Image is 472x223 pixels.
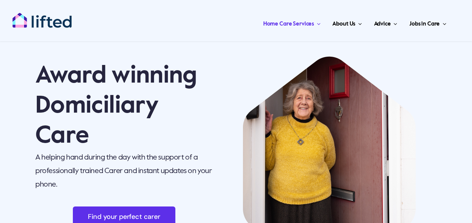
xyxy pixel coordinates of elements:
[407,11,449,34] a: Jobs in Care
[409,18,440,30] span: Jobs in Care
[35,61,213,151] h1: Award winning Domiciliary Care
[88,11,449,34] nav: Main Menu
[330,11,364,34] a: About Us
[88,213,160,221] span: Find your perfect carer
[35,151,213,191] p: A helping hand during the day with the support of a professionally trained Carer and instant upda...
[12,12,72,20] a: lifted-logo
[263,18,314,30] span: Home Care Services
[374,18,391,30] span: Advice
[332,18,355,30] span: About Us
[261,11,323,34] a: Home Care Services
[372,11,400,34] a: Advice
